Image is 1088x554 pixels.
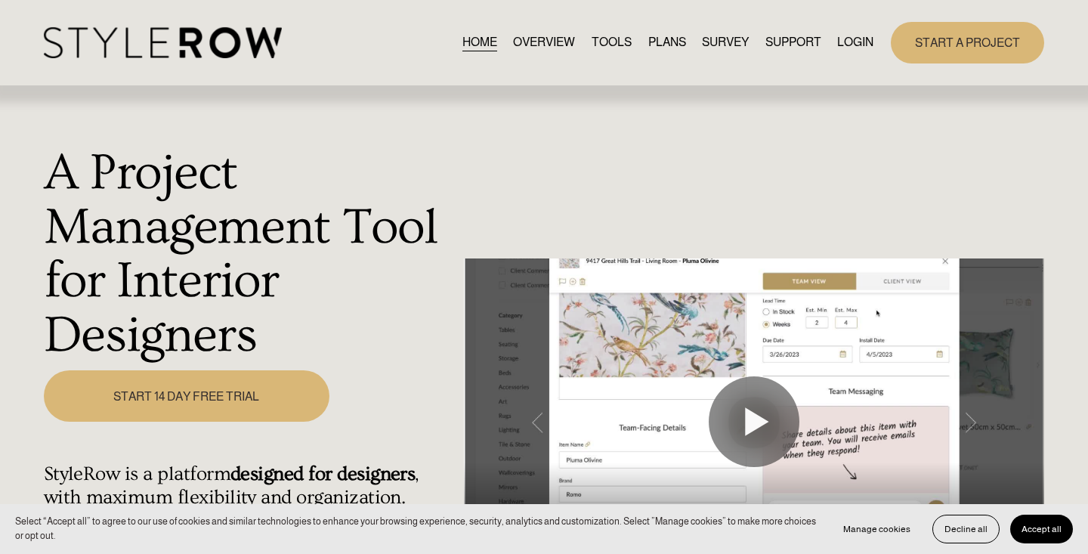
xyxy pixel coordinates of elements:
a: LOGIN [837,32,873,53]
a: TOOLS [592,32,632,53]
span: Decline all [944,524,988,534]
a: folder dropdown [765,32,821,53]
a: START A PROJECT [891,22,1044,63]
img: StyleRow [44,27,282,58]
span: Manage cookies [843,524,910,534]
button: Play [709,376,799,467]
p: Select “Accept all” to agree to our use of cookies and similar technologies to enhance your brows... [15,515,817,543]
h4: StyleRow is a platform , with maximum flexibility and organization. [44,463,456,509]
a: OVERVIEW [513,32,575,53]
a: HOME [462,32,497,53]
a: PLANS [648,32,686,53]
button: Decline all [932,515,1000,543]
button: Accept all [1010,515,1073,543]
span: SUPPORT [765,33,821,51]
button: Manage cookies [832,515,922,543]
a: SURVEY [702,32,749,53]
strong: designed for designers [230,463,415,485]
h1: A Project Management Tool for Interior Designers [44,146,456,363]
span: Accept all [1022,524,1062,534]
a: START 14 DAY FREE TRIAL [44,370,330,422]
